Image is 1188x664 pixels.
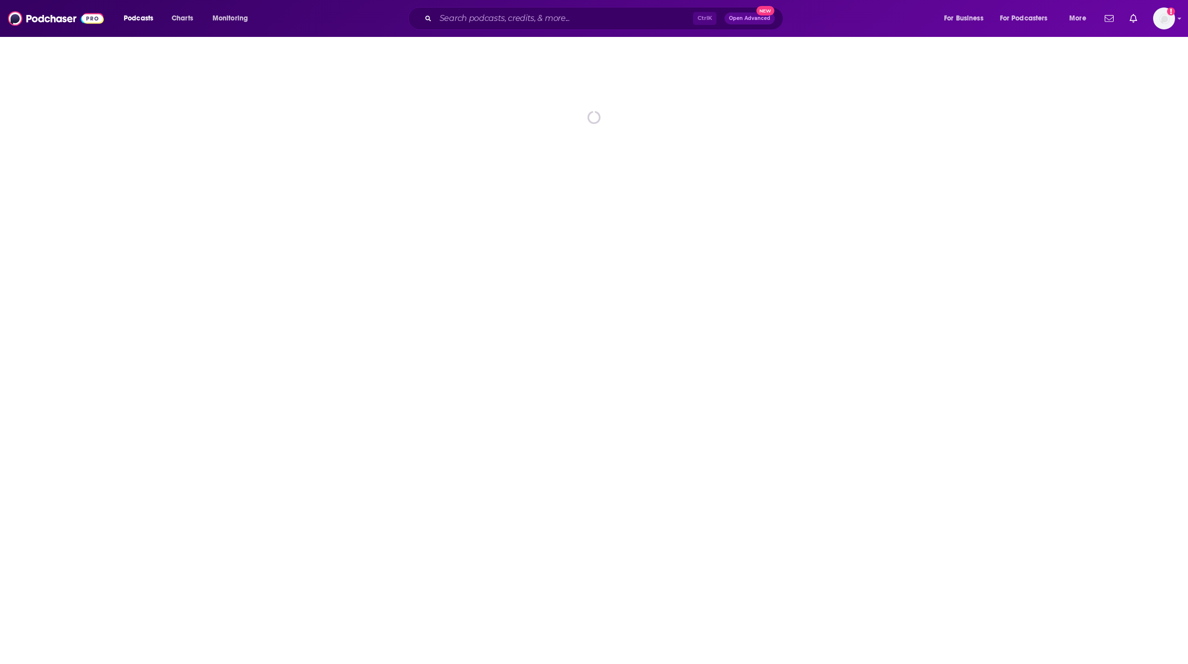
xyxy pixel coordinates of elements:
[1167,7,1175,15] svg: Add a profile image
[729,16,770,21] span: Open Advanced
[213,11,248,25] span: Monitoring
[1153,7,1175,29] span: Logged in as mcastricone
[418,7,793,30] div: Search podcasts, credits, & more...
[1153,7,1175,29] img: User Profile
[1062,10,1099,26] button: open menu
[8,9,104,28] img: Podchaser - Follow, Share and Rate Podcasts
[1000,11,1048,25] span: For Podcasters
[436,10,693,26] input: Search podcasts, credits, & more...
[1101,10,1118,27] a: Show notifications dropdown
[1153,7,1175,29] button: Show profile menu
[944,11,983,25] span: For Business
[206,10,261,26] button: open menu
[124,11,153,25] span: Podcasts
[756,6,774,15] span: New
[693,12,716,25] span: Ctrl K
[165,10,199,26] a: Charts
[937,10,996,26] button: open menu
[993,10,1062,26] button: open menu
[1069,11,1086,25] span: More
[117,10,166,26] button: open menu
[724,12,775,24] button: Open AdvancedNew
[1126,10,1141,27] a: Show notifications dropdown
[172,11,193,25] span: Charts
